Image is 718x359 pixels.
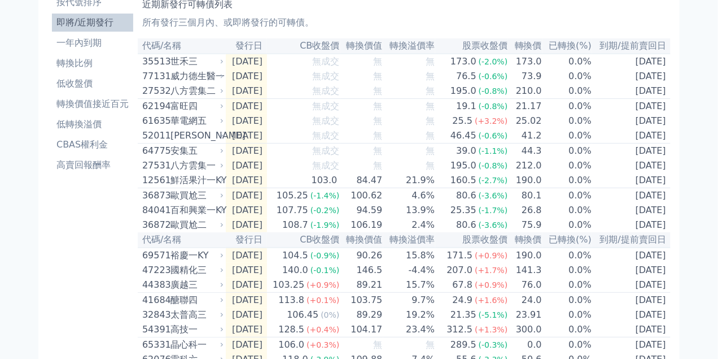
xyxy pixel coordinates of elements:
[340,38,383,54] th: 轉換價值
[508,218,542,232] td: 75.9
[374,56,383,67] span: 無
[142,55,168,68] div: 35513
[142,323,168,336] div: 54391
[52,75,133,93] a: 低收盤價
[508,38,542,54] th: 轉換價
[142,174,168,187] div: 12561
[142,114,168,128] div: 61635
[310,206,340,215] span: (-0.2%)
[426,85,435,96] span: 無
[170,293,221,307] div: 醣聯四
[426,160,435,171] span: 無
[592,173,671,188] td: [DATE]
[426,56,435,67] span: 無
[662,305,718,359] iframe: Chat Widget
[479,161,508,170] span: (-0.8%)
[340,232,383,248] th: 轉換價值
[383,322,436,338] td: 23.4%
[280,263,310,277] div: 140.0
[226,338,267,353] td: [DATE]
[508,293,542,308] td: 24.0
[448,338,479,352] div: 289.5
[426,145,435,156] span: 無
[592,322,671,338] td: [DATE]
[226,99,267,114] td: [DATE]
[142,144,168,158] div: 64775
[276,323,307,336] div: 128.5
[226,308,267,322] td: [DATE]
[340,203,383,218] td: 94.59
[383,218,436,232] td: 2.4%
[313,145,340,156] span: 無成交
[475,280,507,289] span: (+0.9%)
[142,278,168,292] div: 44383
[226,203,267,218] td: [DATE]
[542,173,592,188] td: 0.0%
[479,206,508,215] span: (-1.7%)
[448,204,479,217] div: 25.35
[508,188,542,204] td: 80.1
[138,38,226,54] th: 代碼/名稱
[170,144,221,158] div: 安集五
[170,84,221,98] div: 八方雲集二
[280,218,310,232] div: 108.7
[383,248,436,263] td: 15.8%
[479,57,508,66] span: (-2.0%)
[52,14,133,32] a: 即將/近期發行
[508,69,542,84] td: 73.9
[383,203,436,218] td: 13.9%
[340,308,383,322] td: 89.29
[226,54,267,69] td: [DATE]
[313,71,340,81] span: 無成交
[52,16,133,29] li: 即將/近期發行
[138,232,226,248] th: 代碼/名稱
[52,36,133,50] li: 一年內到期
[307,325,339,334] span: (+0.4%)
[142,293,168,307] div: 41684
[542,114,592,128] td: 0.0%
[226,69,267,84] td: [DATE]
[383,293,436,308] td: 9.7%
[170,278,221,292] div: 廣越三
[276,338,307,352] div: 106.0
[592,203,671,218] td: [DATE]
[592,248,671,263] td: [DATE]
[383,278,436,293] td: 15.7%
[508,84,542,99] td: 210.0
[274,189,310,202] div: 105.25
[426,130,435,141] span: 無
[592,278,671,293] td: [DATE]
[542,293,592,308] td: 0.0%
[542,232,592,248] th: 已轉換(%)
[592,338,671,353] td: [DATE]
[448,174,479,187] div: 160.5
[508,128,542,144] td: 41.2
[479,131,508,140] span: (-0.6%)
[508,338,542,353] td: 0.0
[226,293,267,308] td: [DATE]
[142,338,168,352] div: 65331
[542,188,592,204] td: 0.0%
[479,340,508,349] span: (-0.3%)
[475,251,507,260] span: (+0.9%)
[592,114,671,128] td: [DATE]
[479,220,508,230] span: (-3.6%)
[542,144,592,159] td: 0.0%
[374,145,383,156] span: 無
[274,204,310,217] div: 107.75
[340,248,383,263] td: 90.26
[52,95,133,113] a: 轉換價值接近百元
[226,232,267,248] th: 發行日
[52,158,133,172] li: 高賣回報酬率
[170,338,221,352] div: 晶心科一
[170,114,221,128] div: 華電網五
[592,188,671,204] td: [DATE]
[142,70,168,83] div: 77131
[267,38,340,54] th: CB收盤價
[307,296,339,305] span: (+0.1%)
[542,203,592,218] td: 0.0%
[170,70,221,83] div: 威力德生醫一
[479,72,508,81] span: (-0.6%)
[454,189,479,202] div: 80.6
[542,308,592,322] td: 0.0%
